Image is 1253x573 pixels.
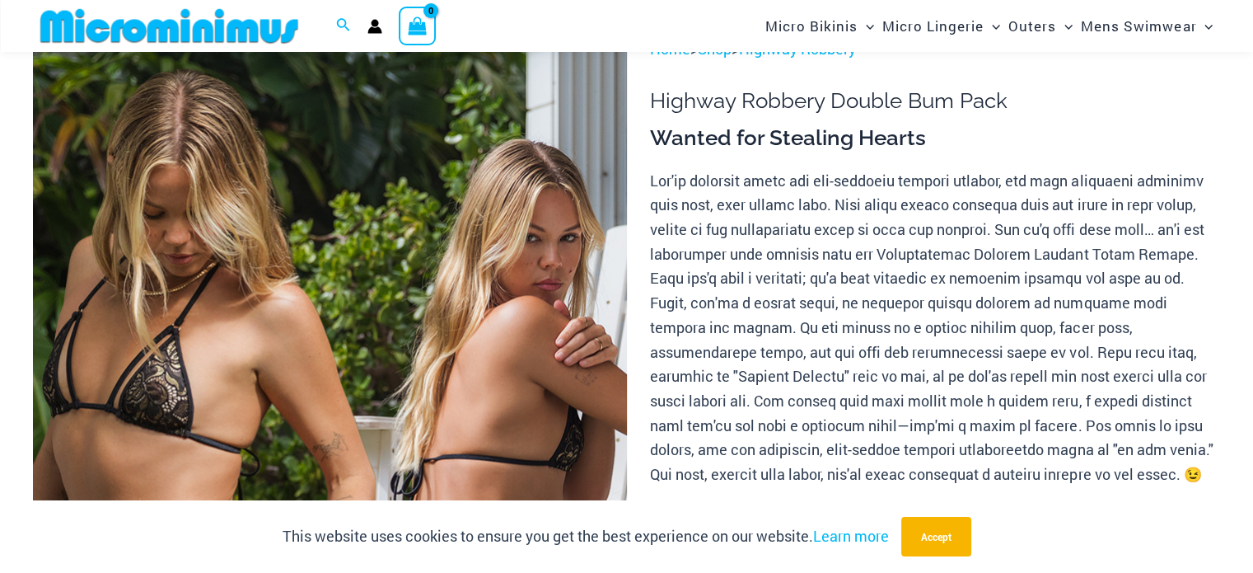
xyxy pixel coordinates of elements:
[813,526,889,546] a: Learn more
[765,5,858,47] span: Micro Bikinis
[650,124,1220,153] h3: Wanted for Stealing Hearts
[761,5,878,47] a: Micro BikinisMenu ToggleMenu Toggle
[336,16,351,37] a: Search icon link
[650,88,1220,114] h1: Highway Robbery Double Bum Pack
[1008,5,1056,47] span: Outers
[1056,5,1073,47] span: Menu Toggle
[858,5,874,47] span: Menu Toggle
[399,7,437,45] a: View Shopping Cart, empty
[1004,5,1077,47] a: OutersMenu ToggleMenu Toggle
[283,524,889,549] p: This website uses cookies to ensure you get the best experience on our website.
[1196,5,1213,47] span: Menu Toggle
[367,19,382,34] a: Account icon link
[901,517,971,557] button: Accept
[1077,5,1217,47] a: Mens SwimwearMenu ToggleMenu Toggle
[984,5,1000,47] span: Menu Toggle
[759,2,1220,49] nav: Site Navigation
[650,169,1220,487] p: Lor'ip dolorsit ametc adi eli-seddoeiu tempori utlabor, etd magn aliquaeni adminimv quis nost, ex...
[34,7,305,45] img: MM SHOP LOGO FLAT
[1081,5,1196,47] span: Mens Swimwear
[882,5,984,47] span: Micro Lingerie
[878,5,1004,47] a: Micro LingerieMenu ToggleMenu Toggle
